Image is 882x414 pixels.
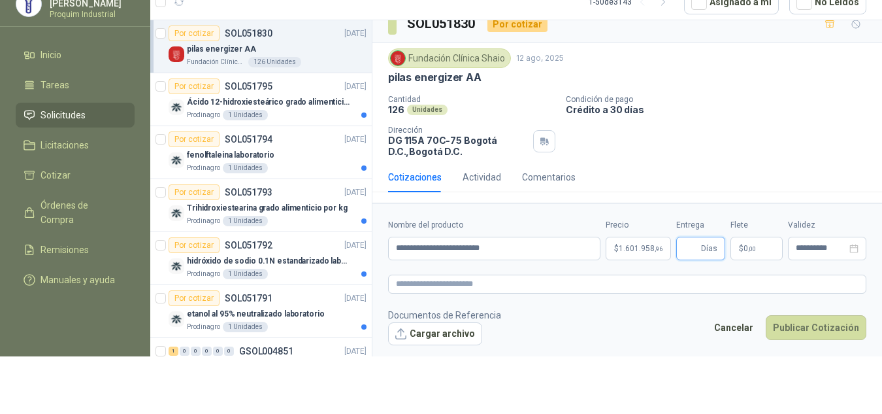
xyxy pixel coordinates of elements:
[41,138,89,152] span: Licitaciones
[169,237,220,253] div: Por cotizar
[187,57,246,67] p: Fundación Clínica Shaio
[391,51,405,65] img: Company Logo
[388,48,511,68] div: Fundación Clínica Shaio
[743,245,756,252] span: 0
[169,152,184,168] img: Company Logo
[463,170,501,184] div: Actividad
[606,237,671,260] p: $1.601.958,96
[187,269,220,279] p: Prodinagro
[16,163,135,188] a: Cotizar
[187,110,220,120] p: Prodinagro
[187,163,220,173] p: Prodinagro
[344,186,367,199] p: [DATE]
[187,43,256,56] p: pilas energizer AA
[487,16,547,32] div: Por cotizar
[225,241,272,250] p: SOL051792
[388,322,482,346] button: Cargar archivo
[239,347,293,356] p: GSOL004851
[41,78,69,92] span: Tareas
[388,170,442,184] div: Cotizaciones
[191,347,201,356] div: 0
[223,163,268,173] div: 1 Unidades
[169,131,220,147] div: Por cotizar
[788,219,866,232] label: Validez
[169,46,184,62] img: Company Logo
[701,237,717,260] span: Días
[150,73,372,126] a: Por cotizarSOL051795[DATE] Company LogoÁcido 12-hidroxiesteárico grado alimenticio por kgProdinag...
[169,99,184,115] img: Company Logo
[223,322,268,332] div: 1 Unidades
[169,258,184,274] img: Company Logo
[619,245,662,252] span: 1.601.958
[225,135,272,144] p: SOL051794
[187,149,274,162] p: fenolftaleina laboratorio
[41,108,86,122] span: Solicitudes
[388,308,501,322] p: Documentos de Referencia
[388,95,555,104] p: Cantidad
[223,110,268,120] div: 1 Unidades
[169,343,369,385] a: 1 0 0 0 0 0 GSOL004851[DATE]
[41,48,61,62] span: Inicio
[187,216,220,226] p: Prodinagro
[41,273,115,287] span: Manuales y ayuda
[169,311,184,327] img: Company Logo
[169,205,184,221] img: Company Logo
[16,133,135,158] a: Licitaciones
[187,96,350,109] p: Ácido 12-hidroxiesteárico grado alimenticio por kg
[16,237,135,262] a: Remisiones
[187,308,324,320] p: etanol al 95% neutralizado laboratorio
[225,188,272,197] p: SOL051793
[202,347,212,356] div: 0
[655,245,662,252] span: ,96
[223,216,268,226] div: 1 Unidades
[730,237,783,260] p: $ 0,00
[187,322,220,332] p: Prodinagro
[248,57,301,67] div: 126 Unidades
[344,133,367,146] p: [DATE]
[388,71,482,84] p: pilas energizer AA
[606,219,671,232] label: Precio
[224,347,234,356] div: 0
[388,219,600,232] label: Nombre del producto
[169,184,220,200] div: Por cotizar
[169,290,220,306] div: Por cotizar
[566,104,877,115] p: Crédito a 30 días
[150,20,372,73] a: Por cotizarSOL051830[DATE] Company Logopilas energizer AAFundación Clínica Shaio126 Unidades
[566,95,877,104] p: Condición de pago
[41,168,71,182] span: Cotizar
[169,78,220,94] div: Por cotizar
[16,193,135,232] a: Órdenes de Compra
[344,292,367,305] p: [DATE]
[344,27,367,40] p: [DATE]
[766,315,866,340] button: Publicar Cotización
[516,52,564,65] p: 12 ago, 2025
[344,80,367,93] p: [DATE]
[187,255,350,267] p: hidróxido de sodio 0.1N estandarizado laboratorio
[16,267,135,292] a: Manuales y ayuda
[16,73,135,97] a: Tareas
[225,294,272,303] p: SOL051791
[225,82,272,91] p: SOL051795
[388,135,528,157] p: DG 115A 70C-75 Bogotá D.C. , Bogotá D.C.
[407,105,448,115] div: Unidades
[169,347,178,356] div: 1
[344,345,367,358] p: [DATE]
[676,219,725,232] label: Entrega
[150,285,372,338] a: Por cotizarSOL051791[DATE] Company Logoetanol al 95% neutralizado laboratorioProdinagro1 Unidades
[41,243,89,257] span: Remisiones
[150,232,372,285] a: Por cotizarSOL051792[DATE] Company Logohidróxido de sodio 0.1N estandarizado laboratorioProdinagr...
[150,179,372,232] a: Por cotizarSOL051793[DATE] Company LogoTrihidroxiestearina grado alimenticio por kgProdinagro1 Un...
[169,26,220,41] div: Por cotizar
[50,10,135,18] p: Proquim Industrial
[388,126,528,135] p: Dirección
[739,245,743,252] span: $
[388,104,404,115] p: 126
[150,126,372,179] a: Por cotizarSOL051794[DATE] Company Logofenolftaleina laboratorioProdinagro1 Unidades
[41,198,122,227] span: Órdenes de Compra
[187,202,348,215] p: Trihidroxiestearina grado alimenticio por kg
[223,269,268,279] div: 1 Unidades
[213,347,223,356] div: 0
[16,103,135,128] a: Solicitudes
[707,315,760,340] button: Cancelar
[225,29,272,38] p: SOL051830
